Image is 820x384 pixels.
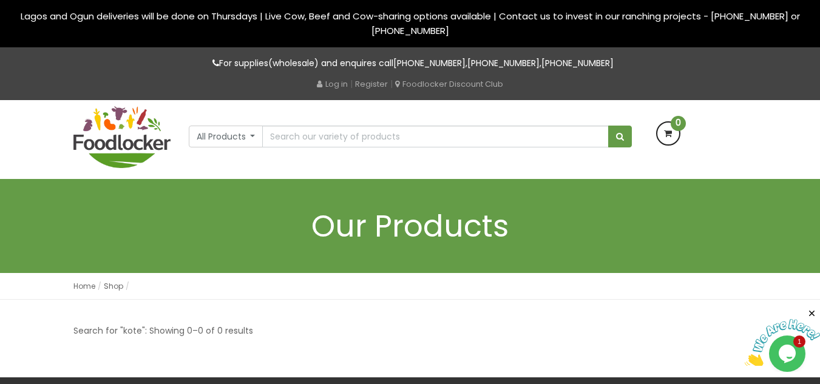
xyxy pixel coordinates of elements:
h1: Our Products [73,209,747,243]
span: 0 [671,116,686,131]
a: [PHONE_NUMBER] [467,57,540,69]
a: Log in [317,78,348,90]
span: | [390,78,393,90]
p: Search for "kote": Showing 0–0 of 0 results [73,324,253,338]
p: For supplies(wholesale) and enquires call , , [73,56,747,70]
input: Search our variety of products [262,126,608,147]
a: Register [355,78,388,90]
img: FoodLocker [73,106,171,168]
a: Home [73,281,95,291]
button: All Products [189,126,263,147]
a: [PHONE_NUMBER] [393,57,466,69]
a: [PHONE_NUMBER] [541,57,614,69]
span: | [350,78,353,90]
iframe: chat widget [745,308,820,366]
a: Shop [104,281,123,291]
a: Foodlocker Discount Club [395,78,503,90]
span: Lagos and Ogun deliveries will be done on Thursdays | Live Cow, Beef and Cow-sharing options avai... [21,10,800,37]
